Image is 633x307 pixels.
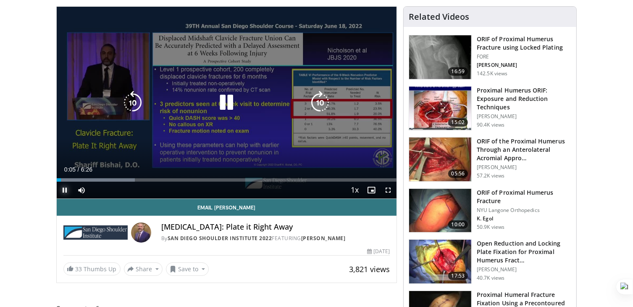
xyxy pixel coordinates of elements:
button: Fullscreen [380,182,397,198]
button: Pause [57,182,74,198]
span: 0:05 [64,166,76,173]
a: 33 Thumbs Up [63,262,121,275]
a: [PERSON_NAME] [301,235,346,242]
span: 33 [76,265,82,273]
span: 05:56 [448,169,468,178]
button: Mute [74,182,90,198]
img: San Diego Shoulder Institute 2022 [63,222,128,243]
img: Mighell_-_Locked_Plating_for_Proximal_Humerus_Fx_100008672_2.jpg.150x105_q85_crop-smart_upscale.jpg [409,35,471,79]
span: 15:02 [448,118,468,127]
h3: Proximal Humerus ORIF: Exposure and Reduction Techniques [477,86,571,111]
a: 15:02 Proximal Humerus ORIF: Exposure and Reduction Techniques [PERSON_NAME] 90.4K views [409,86,571,131]
img: Q2xRg7exoPLTwO8X4xMDoxOjBzMTt2bJ.150x105_q85_crop-smart_upscale.jpg [409,240,471,283]
img: 270515_0000_1.png.150x105_q85_crop-smart_upscale.jpg [409,189,471,233]
a: 05:56 ORIF of the Proximal Humerus Through an Anterolateral Acromial Appro… [PERSON_NAME] 57.2K v... [409,137,571,182]
a: 16:59 ORIF of Proximal Humerus Fracture using Locked Plating FORE [PERSON_NAME] 142.5K views [409,35,571,79]
button: Enable picture-in-picture mode [363,182,380,198]
span: 10:00 [448,220,468,229]
p: NYU Langone Orthopedics [477,207,571,214]
a: Email [PERSON_NAME] [57,199,397,216]
h4: [MEDICAL_DATA]: Plate it Right Away [161,222,390,232]
h4: Related Videos [409,12,469,22]
img: gardner_3.png.150x105_q85_crop-smart_upscale.jpg [409,138,471,181]
h3: ORIF of Proximal Humerus Fracture [477,188,571,205]
a: 10:00 ORIF of Proximal Humerus Fracture NYU Langone Orthopedics K. Egol 50.9K views [409,188,571,233]
p: [PERSON_NAME] [477,266,571,273]
div: Progress Bar [57,178,397,182]
p: 40.7K views [477,275,504,281]
p: FORE [477,53,571,60]
button: Playback Rate [346,182,363,198]
span: 3,821 views [349,264,390,274]
button: Save to [166,262,209,276]
a: San Diego Shoulder Institute 2022 [168,235,272,242]
img: Avatar [131,222,151,243]
video-js: Video Player [57,7,397,199]
button: Share [124,262,163,276]
div: [DATE] [367,248,390,255]
img: gardener_hum_1.png.150x105_q85_crop-smart_upscale.jpg [409,87,471,130]
h3: Open Reduction and Locking Plate Fixation for Proximal Humerus Fract… [477,239,571,265]
span: 6:26 [81,166,92,173]
p: [PERSON_NAME] [477,113,571,120]
span: 16:59 [448,67,468,76]
p: 142.5K views [477,70,507,77]
p: [PERSON_NAME] [477,164,571,171]
p: 90.4K views [477,122,504,128]
p: [PERSON_NAME] [477,62,571,69]
h3: ORIF of the Proximal Humerus Through an Anterolateral Acromial Appro… [477,137,571,162]
span: / [78,166,79,173]
p: 57.2K views [477,172,504,179]
div: By FEATURING [161,235,390,242]
h3: ORIF of Proximal Humerus Fracture using Locked Plating [477,35,571,52]
span: 17:53 [448,272,468,280]
p: K. Egol [477,215,571,222]
p: 50.9K views [477,224,504,230]
a: 17:53 Open Reduction and Locking Plate Fixation for Proximal Humerus Fract… [PERSON_NAME] 40.7K v... [409,239,571,284]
